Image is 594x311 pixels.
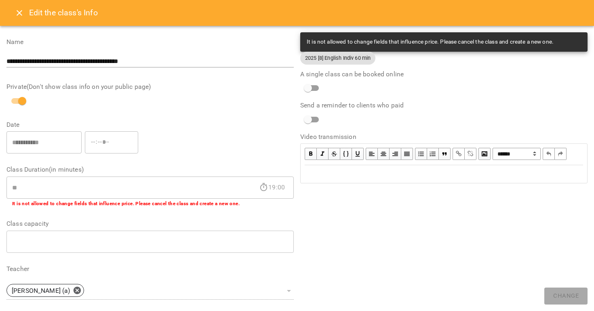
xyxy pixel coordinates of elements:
div: It is not allowed to change fields that influence price. Please cancel the class and create a new... [307,35,554,49]
div: [PERSON_NAME] (а) [6,284,84,297]
label: Date [6,122,294,128]
div: Edit text [301,166,587,183]
button: Align Right [390,148,401,160]
div: [PERSON_NAME] (а) [6,282,294,300]
button: Close [10,3,29,23]
button: Align Center [378,148,390,160]
label: Name [6,39,294,45]
b: It is not allowed to change fields that influence price. Please cancel the class and create a new... [12,201,240,206]
button: Strikethrough [329,148,340,160]
label: Class Duration(in minutes) [6,166,294,173]
button: Blockquote [439,148,451,160]
button: Link [453,148,465,160]
button: Undo [543,148,555,160]
button: Bold [305,148,317,160]
h6: Edit the class's Info [29,6,98,19]
button: Align Justify [401,148,413,160]
label: A single class can be booked online [300,71,588,78]
label: Class capacity [6,221,294,227]
label: Video transmission [300,134,588,140]
button: Remove Link [465,148,476,160]
span: Normal [493,148,541,160]
label: Send a reminder to clients who paid [300,102,588,109]
button: Image [478,148,491,160]
select: Block type [493,148,541,160]
p: [PERSON_NAME] (а) [12,286,70,296]
button: OL [427,148,439,160]
label: Private(Don't show class info on your public page) [6,84,294,90]
button: Align Left [366,148,378,160]
span: 2025 [8] English Indiv 60 min [300,54,375,62]
button: Italic [317,148,329,160]
button: Underline [352,148,364,160]
label: Teacher [6,266,294,272]
button: Redo [555,148,567,160]
button: UL [415,148,427,160]
button: Monospace [340,148,352,160]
